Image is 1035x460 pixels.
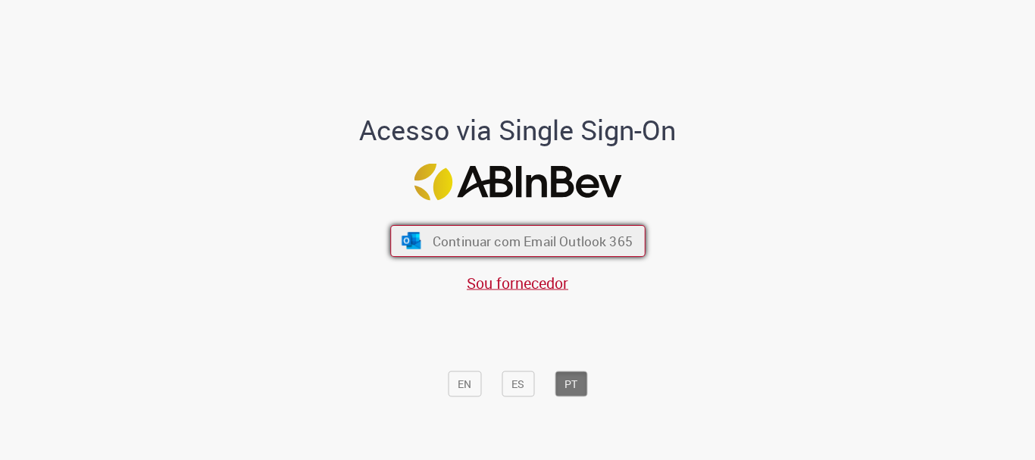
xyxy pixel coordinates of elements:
button: ícone Azure/Microsoft 360 Continuar com Email Outlook 365 [390,225,646,257]
button: ES [502,371,534,397]
button: EN [448,371,481,397]
img: Logo ABInBev [414,164,621,201]
h1: Acesso via Single Sign-On [308,115,728,146]
a: Sou fornecedor [467,273,568,293]
img: ícone Azure/Microsoft 360 [400,233,422,249]
button: PT [555,371,587,397]
span: Continuar com Email Outlook 365 [432,233,632,250]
